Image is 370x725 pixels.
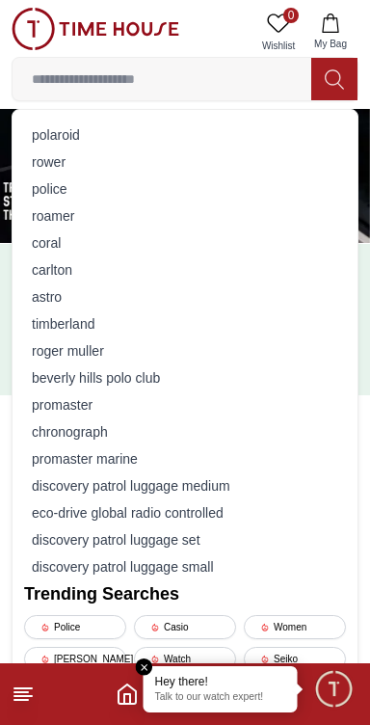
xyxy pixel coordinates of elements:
[155,691,286,705] p: Talk to our watch expert!
[24,310,346,337] div: t i m b e r l a n d
[24,256,346,283] div: c a r l t o n
[24,526,346,553] div: d i s c o v e r y p a t r o l l u g g a g e s e t
[254,39,303,53] span: Wishlist
[24,580,346,607] h2: Trending Searches
[254,8,303,57] a: 0Wishlist
[24,229,346,256] div: c o r a l
[313,668,356,711] div: Chat Widget
[24,391,346,418] div: p r o m a s t e r
[24,337,346,364] div: r o g e r m u l l e r
[24,175,346,202] div: p o l i c e
[155,674,286,689] div: Hey there!
[24,202,346,229] div: r o a m e r
[244,647,346,671] div: Seiko
[12,8,179,50] img: ...
[24,472,346,499] div: d i s c o v e r y p a t r o l l u g g a g e m e d i u m
[24,647,126,671] div: [PERSON_NAME]
[24,553,346,580] div: d i s c o v e r y p a t r o l l u g g a g e s m a l l
[24,121,346,148] div: p o l a r o i d
[24,418,346,445] div: c h r o n o g r a p h
[244,615,346,639] div: Women
[134,615,236,639] div: Casio
[24,148,346,175] div: r o w e r
[24,615,126,639] div: Police
[306,37,355,51] span: My Bag
[24,499,346,526] div: e c o - d r i v e g l o b a l r a d i o c o n t r o l l e d
[116,683,139,706] a: Home
[24,364,346,391] div: b e v e r l y h i l l s p o l o c l u b
[134,647,236,671] div: Watch
[303,8,358,57] button: My Bag
[283,8,299,23] span: 0
[24,283,346,310] div: a s t r o
[136,658,153,676] em: Close tooltip
[24,445,346,472] div: p r o m a s t e r m a r i n e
